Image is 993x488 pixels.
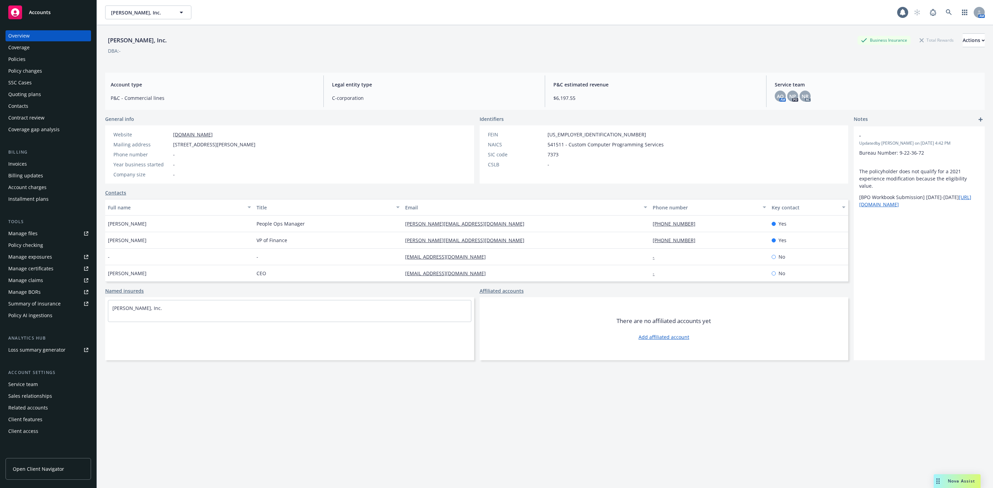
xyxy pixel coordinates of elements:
a: [DOMAIN_NAME] [173,131,213,138]
div: Year business started [113,161,170,168]
span: [PERSON_NAME] [108,237,147,244]
a: add [976,115,985,124]
span: C-corporation [332,94,536,102]
div: Loss summary generator [8,344,66,355]
div: Quoting plans [8,89,41,100]
a: Quoting plans [6,89,91,100]
div: Invoices [8,158,27,169]
a: Named insureds [105,287,144,294]
button: Full name [105,199,254,216]
div: Manage files [8,228,38,239]
span: Open Client Navigator [13,465,64,473]
span: - [173,151,175,158]
button: Nova Assist [934,474,981,488]
div: NAICS [488,141,545,148]
div: Phone number [113,151,170,158]
div: Manage BORs [8,287,41,298]
span: Notes [854,115,868,124]
a: Billing updates [6,170,91,181]
a: Sales relationships [6,391,91,402]
div: Website [113,131,170,138]
a: Policies [6,54,91,65]
span: P&C - Commercial lines [111,94,315,102]
div: Policy checking [8,240,43,251]
a: Affiliated accounts [480,287,524,294]
a: Manage files [6,228,91,239]
div: Tools [6,218,91,225]
a: Policy AI ingestions [6,310,91,321]
div: SSC Cases [8,77,32,88]
div: Analytics hub [6,335,91,342]
div: Installment plans [8,194,49,205]
span: Yes [779,220,786,227]
span: [PERSON_NAME], Inc. [111,9,171,16]
span: Legal entity type [332,81,536,88]
span: [PERSON_NAME] [108,220,147,227]
div: Actions [963,34,985,47]
span: - [173,161,175,168]
div: Title [257,204,392,211]
span: - [173,171,175,178]
div: [PERSON_NAME], Inc. [105,36,170,45]
a: Account charges [6,182,91,193]
a: SSC Cases [6,77,91,88]
span: Manage exposures [6,251,91,262]
div: Full name [108,204,243,211]
div: Policy changes [8,65,42,76]
button: [PERSON_NAME], Inc. [105,6,191,19]
div: SIC code [488,151,545,158]
div: Total Rewards [916,36,957,44]
a: Loss summary generator [6,344,91,355]
div: Client features [8,414,42,425]
div: Mailing address [113,141,170,148]
a: Client access [6,426,91,437]
p: [BPO Workbook Submission] [DATE]-[DATE] [859,194,979,208]
div: DBA: - [108,47,121,54]
span: Identifiers [480,115,504,123]
span: $6,197.55 [553,94,758,102]
div: Client access [8,426,38,437]
a: Accounts [6,3,91,22]
a: Policy checking [6,240,91,251]
div: Contract review [8,112,44,123]
a: Overview [6,30,91,41]
div: Policy AI ingestions [8,310,52,321]
span: Account type [111,81,315,88]
span: - [257,253,258,260]
span: No [779,253,785,260]
div: Coverage [8,42,30,53]
div: Phone number [653,204,759,211]
span: - [859,132,961,139]
a: Search [942,6,956,19]
a: Policy changes [6,65,91,76]
a: [PERSON_NAME][EMAIL_ADDRESS][DOMAIN_NAME] [405,237,530,243]
button: Email [402,199,650,216]
a: [EMAIL_ADDRESS][DOMAIN_NAME] [405,253,491,260]
div: Manage certificates [8,263,53,274]
span: AO [777,93,784,100]
a: [EMAIL_ADDRESS][DOMAIN_NAME] [405,270,491,277]
div: Summary of insurance [8,298,61,309]
span: [PERSON_NAME] [108,270,147,277]
a: - [653,270,660,277]
button: Key contact [769,199,848,216]
button: Phone number [650,199,769,216]
button: Actions [963,33,985,47]
a: Start snowing [910,6,924,19]
button: Title [254,199,402,216]
div: Related accounts [8,402,48,413]
span: No [779,270,785,277]
span: Yes [779,237,786,244]
a: [PHONE_NUMBER] [653,220,701,227]
a: Switch app [958,6,972,19]
div: Email [405,204,640,211]
span: 541511 - Custom Computer Programming Services [548,141,664,148]
a: Manage claims [6,275,91,286]
a: Installment plans [6,194,91,205]
div: Overview [8,30,30,41]
div: Account charges [8,182,47,193]
a: Invoices [6,158,91,169]
div: Coverage gap analysis [8,124,60,135]
div: Manage exposures [8,251,52,262]
div: Drag to move [934,474,942,488]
